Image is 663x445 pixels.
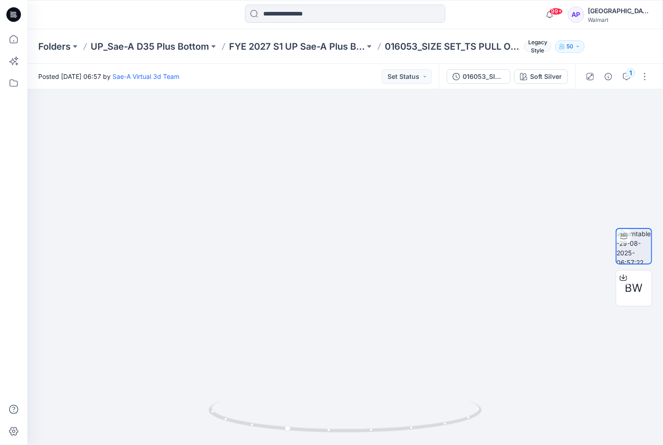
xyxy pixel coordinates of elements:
[530,72,562,82] div: Soft Silver
[588,16,652,23] div: Walmart
[38,72,179,81] span: Posted [DATE] 06:57 by
[619,69,634,84] button: 1
[520,40,551,53] button: Legacy Style
[566,41,573,52] p: 50
[555,40,585,53] button: 50
[549,8,563,15] span: 99+
[524,41,551,52] span: Legacy Style
[514,69,568,84] button: Soft Silver
[617,229,651,264] img: turntable-29-08-2025-06:57:22
[626,68,635,78] div: 1
[463,72,505,82] div: 016053_SIZE SET_TS PULL ON KNIT SHORT
[447,69,510,84] button: 016053_SIZE SET_TS PULL ON KNIT SHORT
[625,280,643,296] span: BW
[568,6,584,23] div: AP
[385,40,520,53] p: 016053_SIZE SET_TS PULL ON KNIT SHORT
[38,40,71,53] a: Folders
[588,5,652,16] div: [GEOGRAPHIC_DATA]
[601,69,616,84] button: Details
[91,40,209,53] a: UP_Sae-A D35 Plus Bottom
[112,72,179,80] a: Sae-A Virtual 3d Team
[229,40,365,53] a: FYE 2027 S1 UP Sae-A Plus Bottoms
